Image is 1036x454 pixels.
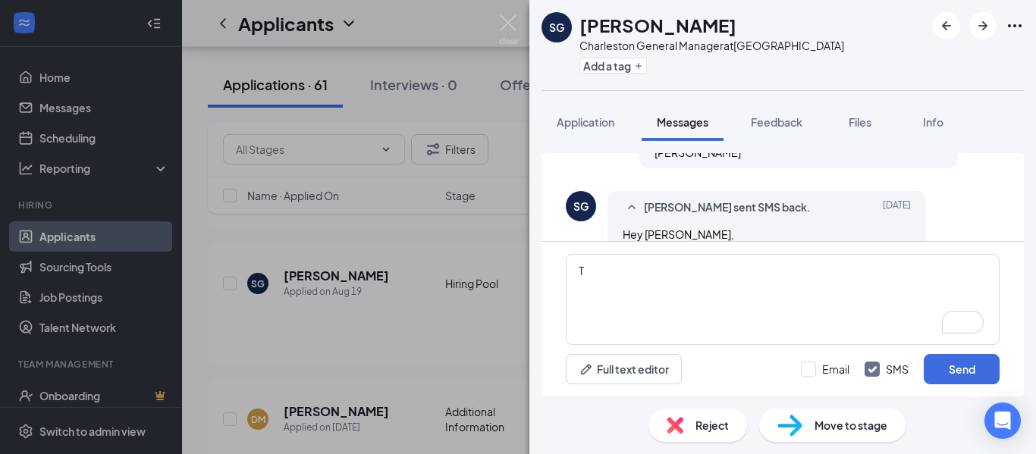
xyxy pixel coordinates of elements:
span: Move to stage [815,417,887,434]
span: [PERSON_NAME] sent SMS back. [644,199,811,217]
div: Open Intercom Messenger [984,402,1021,439]
svg: ArrowRight [974,17,992,35]
svg: ArrowLeftNew [937,17,956,35]
span: Hey [PERSON_NAME], I am available for a phone interview [DATE] however, I did cancel the intervie... [623,227,897,308]
span: [DATE] [883,199,911,217]
svg: Plus [634,61,643,70]
h1: [PERSON_NAME] [579,12,736,38]
textarea: To enrich screen reader interactions, please activate Accessibility in Grammarly extension settings [566,254,1000,345]
svg: Pen [579,362,594,377]
span: Application [557,115,614,129]
div: Charleston General Manager at [GEOGRAPHIC_DATA] [579,38,844,53]
span: Files [849,115,871,129]
div: SG [573,199,589,214]
div: SG [549,20,564,35]
button: Send [924,354,1000,384]
span: Messages [657,115,708,129]
button: ArrowLeftNew [933,12,960,39]
button: PlusAdd a tag [579,58,647,74]
span: Feedback [751,115,802,129]
svg: Ellipses [1006,17,1024,35]
button: ArrowRight [969,12,997,39]
span: Reject [695,417,729,434]
svg: SmallChevronUp [623,199,641,217]
span: Info [923,115,943,129]
button: Full text editorPen [566,354,682,384]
